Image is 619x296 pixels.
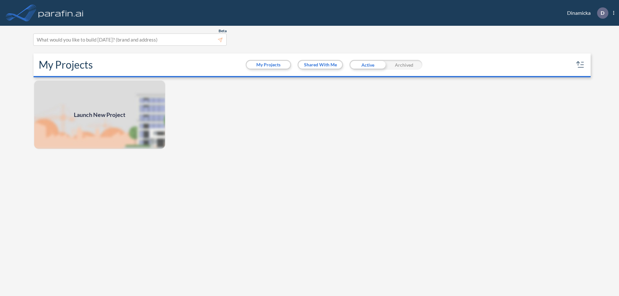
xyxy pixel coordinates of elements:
[557,7,614,19] div: Dinamicka
[39,59,93,71] h2: My Projects
[575,60,585,70] button: sort
[34,80,166,149] img: add
[37,6,85,19] img: logo
[386,60,422,70] div: Archived
[74,110,125,119] span: Launch New Project
[299,61,342,69] button: Shared With Me
[34,80,166,149] a: Launch New Project
[601,10,604,16] p: D
[247,61,290,69] button: My Projects
[219,28,227,33] span: Beta
[349,60,386,70] div: Active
